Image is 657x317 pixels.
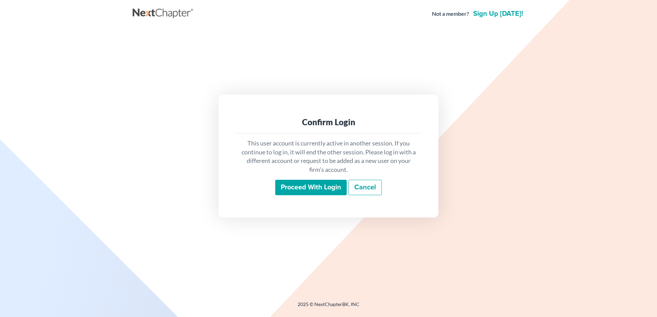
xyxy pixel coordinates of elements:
[241,139,416,174] p: This user account is currently active in another session. If you continue to log in, it will end ...
[275,180,347,196] input: Proceed with login
[133,301,524,313] div: 2025 © NextChapterBK, INC
[348,180,382,196] a: Cancel
[241,117,416,128] div: Confirm Login
[432,10,469,18] strong: Not a member?
[472,10,524,17] a: Sign up [DATE]!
